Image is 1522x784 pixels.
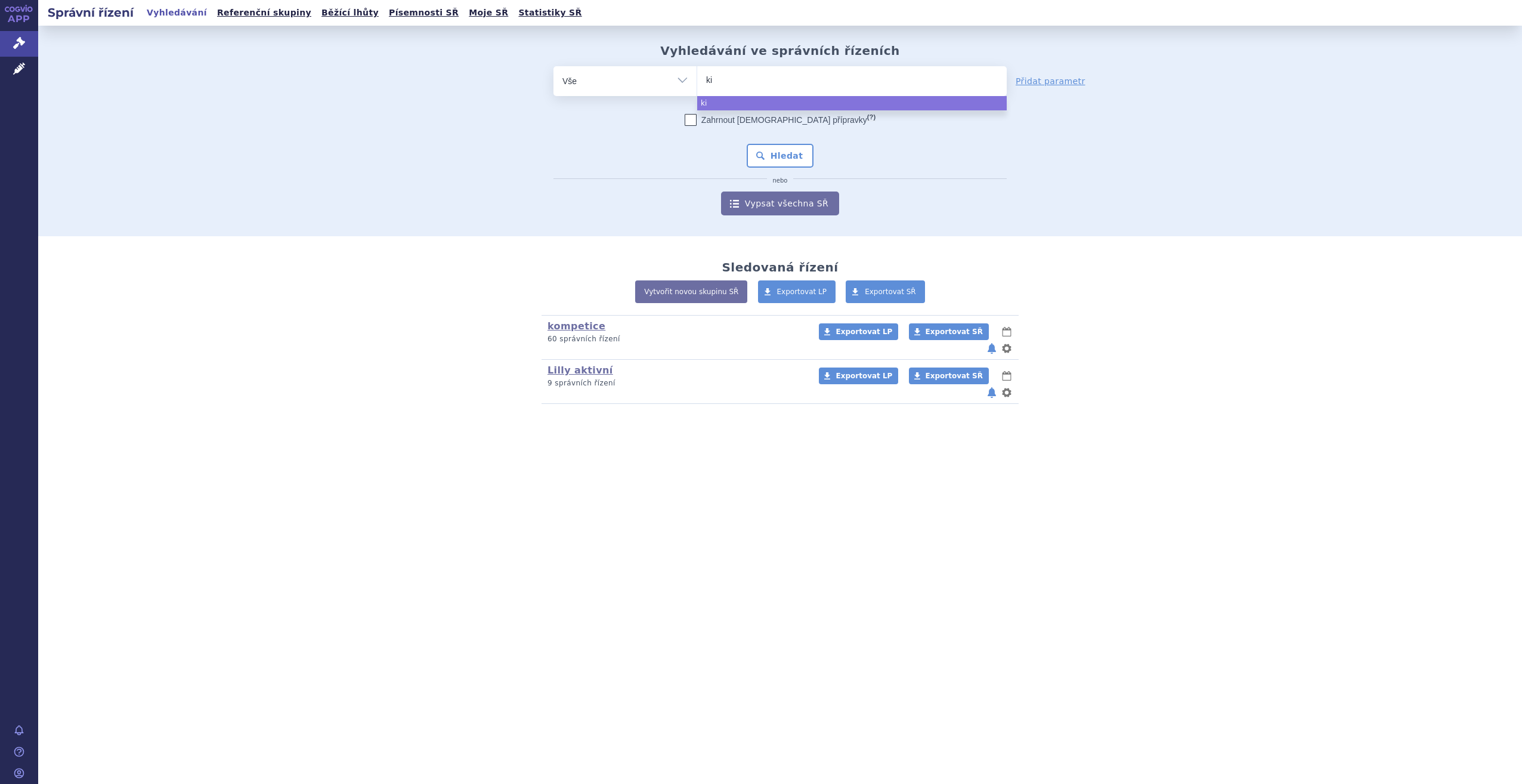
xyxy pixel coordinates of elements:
[986,341,998,356] button: notifikace
[819,323,898,340] a: Exportovat LP
[1001,385,1013,400] button: nastavení
[385,5,462,21] a: Písemnosti SŘ
[515,5,585,21] a: Statistiky SŘ
[547,365,613,376] a: Lilly aktivní
[547,378,803,388] p: 9 správních řízení
[836,372,892,380] span: Exportovat LP
[722,260,838,274] h2: Sledovaná řízení
[1016,75,1085,87] a: Přidat parametr
[214,5,315,21] a: Referenční skupiny
[465,5,512,21] a: Moje SŘ
[867,113,876,121] abbr: (?)
[635,280,747,303] a: Vytvořit novou skupinu SŘ
[1001,325,1013,339] button: lhůty
[1001,369,1013,383] button: lhůty
[926,328,983,336] span: Exportovat SŘ
[758,280,836,303] a: Exportovat LP
[986,385,998,400] button: notifikace
[747,144,814,168] button: Hledat
[926,372,983,380] span: Exportovat SŘ
[777,288,827,296] span: Exportovat LP
[547,320,605,332] a: kompetice
[721,192,839,215] a: Vypsat všechna SŘ
[143,5,211,21] a: Vyhledávání
[865,288,916,296] span: Exportovat SŘ
[767,177,794,184] i: nebo
[819,368,898,384] a: Exportovat LP
[1001,341,1013,356] button: nastavení
[38,4,143,21] h2: Správní řízení
[547,334,803,344] p: 60 správních řízení
[318,5,382,21] a: Běžící lhůty
[836,328,892,336] span: Exportovat LP
[846,280,925,303] a: Exportovat SŘ
[909,368,989,384] a: Exportovat SŘ
[697,96,1007,110] li: ki
[909,323,989,340] a: Exportovat SŘ
[685,114,876,126] label: Zahrnout [DEMOGRAPHIC_DATA] přípravky
[660,44,900,58] h2: Vyhledávání ve správních řízeních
